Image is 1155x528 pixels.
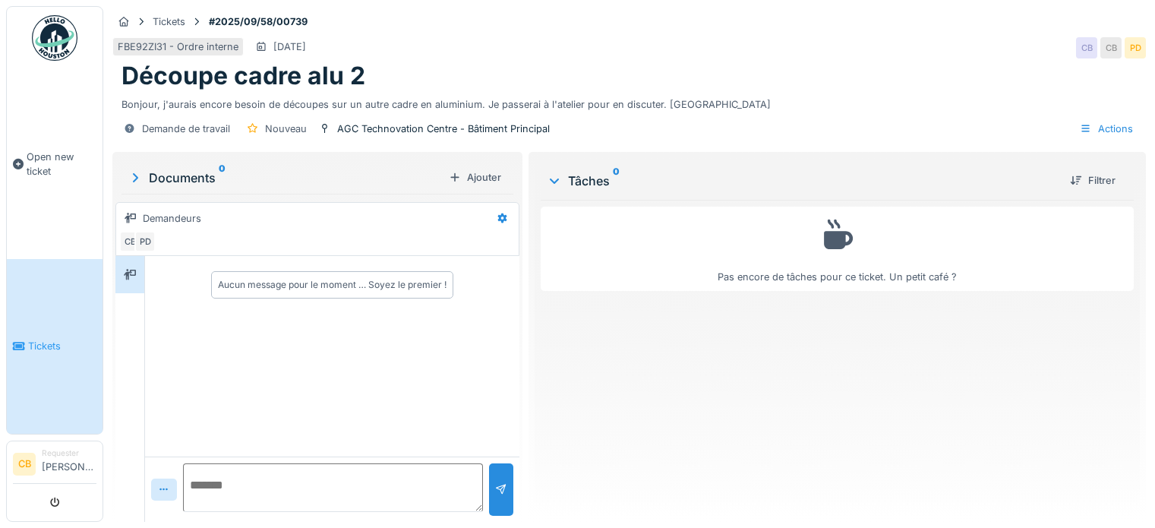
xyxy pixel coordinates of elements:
div: Demandeurs [143,211,201,226]
div: Pas encore de tâches pour ce ticket. Un petit café ? [551,213,1124,284]
div: Tickets [153,14,185,29]
div: Demande de travail [142,122,230,136]
span: Open new ticket [27,150,96,179]
a: CB Requester[PERSON_NAME] [13,447,96,484]
li: CB [13,453,36,476]
img: Badge_color-CXgf-gQk.svg [32,15,77,61]
div: [DATE] [273,40,306,54]
div: Bonjour, j'aurais encore besoin de découpes sur un autre cadre en aluminium. Je passerai à l'atel... [121,91,1137,112]
strong: #2025/09/58/00739 [203,14,314,29]
div: CB [1076,37,1097,58]
li: [PERSON_NAME] [42,447,96,480]
sup: 0 [613,172,620,190]
div: FBE92ZI31 - Ordre interne [118,40,238,54]
div: CB [1100,37,1122,58]
div: PD [134,231,156,252]
div: Documents [128,169,443,187]
div: AGC Technovation Centre - Bâtiment Principal [337,122,550,136]
div: Nouveau [265,122,307,136]
div: Filtrer [1064,170,1122,191]
h1: Découpe cadre alu 2 [121,62,365,90]
div: Actions [1073,118,1140,140]
sup: 0 [219,169,226,187]
div: PD [1125,37,1146,58]
a: Open new ticket [7,69,103,259]
span: Tickets [28,339,96,353]
div: CB [119,231,140,252]
div: Requester [42,447,96,459]
div: Tâches [547,172,1058,190]
div: Ajouter [443,167,507,188]
div: Aucun message pour le moment … Soyez le premier ! [218,278,447,292]
a: Tickets [7,259,103,435]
